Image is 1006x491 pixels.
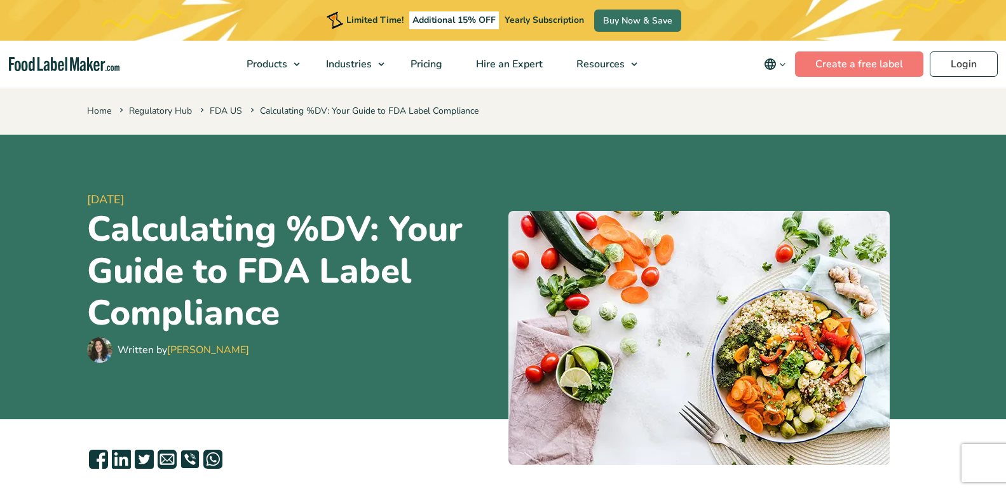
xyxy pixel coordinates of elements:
[243,57,289,71] span: Products
[560,41,644,88] a: Resources
[248,105,479,117] span: Calculating %DV: Your Guide to FDA Label Compliance
[87,105,111,117] a: Home
[409,11,499,29] span: Additional 15% OFF
[129,105,192,117] a: Regulatory Hub
[472,57,544,71] span: Hire an Expert
[322,57,373,71] span: Industries
[87,337,112,363] img: Maria Abi Hanna - Food Label Maker
[594,10,681,32] a: Buy Now & Save
[87,191,498,208] span: [DATE]
[210,105,242,117] a: FDA US
[505,14,584,26] span: Yearly Subscription
[230,41,306,88] a: Products
[87,208,498,334] h1: Calculating %DV: Your Guide to FDA Label Compliance
[346,14,404,26] span: Limited Time!
[573,57,626,71] span: Resources
[795,51,923,77] a: Create a free label
[167,343,249,357] a: [PERSON_NAME]
[407,57,444,71] span: Pricing
[118,342,249,358] div: Written by
[930,51,998,77] a: Login
[394,41,456,88] a: Pricing
[459,41,557,88] a: Hire an Expert
[309,41,391,88] a: Industries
